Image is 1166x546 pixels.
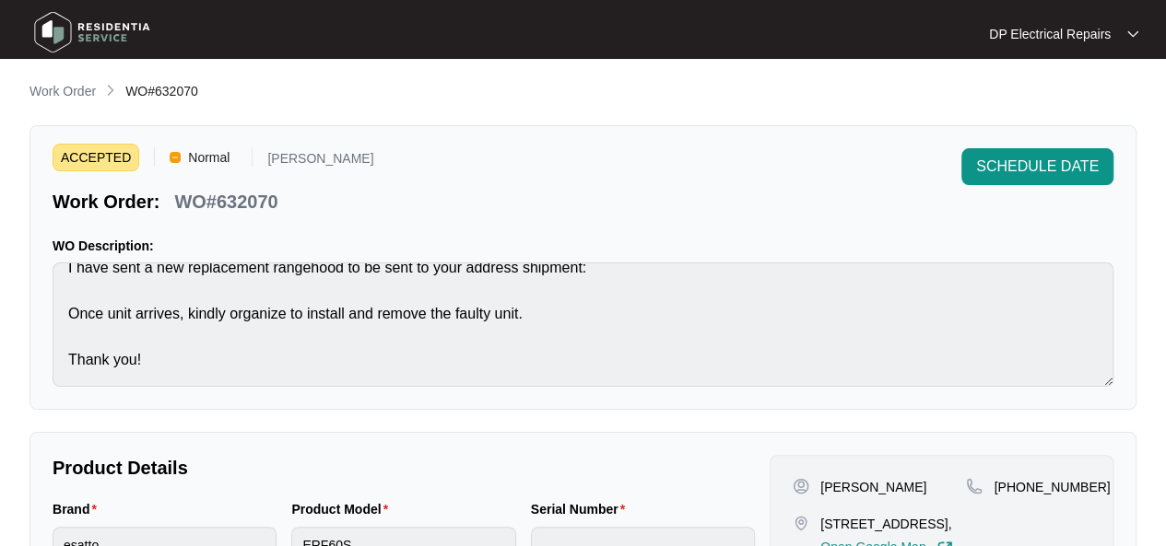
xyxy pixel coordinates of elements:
[531,500,632,518] label: Serial Number
[1127,29,1138,39] img: dropdown arrow
[994,478,1110,496] p: [PHONE_NUMBER]
[961,148,1113,185] button: SCHEDULE DATE
[793,478,809,494] img: user-pin
[820,478,926,496] p: [PERSON_NAME]
[989,25,1111,43] p: DP Electrical Repairs
[966,478,983,494] img: map-pin
[53,237,1113,255] p: WO Description:
[28,5,157,60] img: residentia service logo
[53,189,159,215] p: Work Order:
[53,144,139,171] span: ACCEPTED
[291,500,395,518] label: Product Model
[174,189,277,215] p: WO#632070
[53,455,755,481] p: Product Details
[267,152,373,171] p: [PERSON_NAME]
[125,84,198,99] span: WO#632070
[29,82,96,100] p: Work Order
[976,156,1099,178] span: SCHEDULE DATE
[103,83,118,98] img: chevron-right
[793,515,809,531] img: map-pin
[53,262,1113,387] textarea: Fault: buttons on the front of the rangehood have fallen in and is not accessible. Part not in st...
[181,144,237,171] span: Normal
[170,152,181,163] img: Vercel Logo
[26,82,100,102] a: Work Order
[53,500,104,518] label: Brand
[820,515,953,533] p: [STREET_ADDRESS],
